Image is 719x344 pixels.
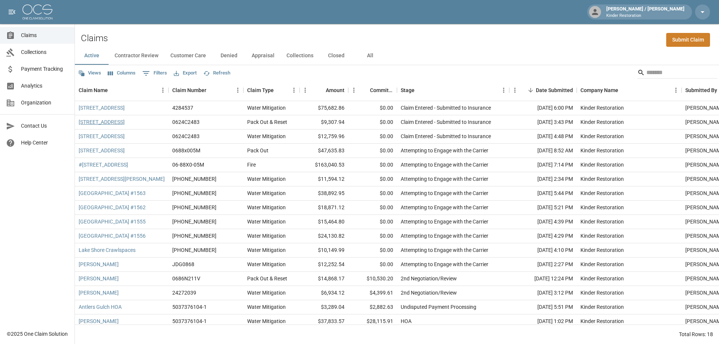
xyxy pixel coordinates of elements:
button: Active [75,47,109,65]
div: Pack Out [247,147,269,154]
button: Closed [319,47,353,65]
div: $15,464.80 [300,215,348,229]
div: $3,289.04 [300,300,348,314]
button: Menu [288,85,300,96]
div: $6,934.12 [300,286,348,300]
div: $0.00 [348,229,397,243]
a: Submit Claim [666,33,710,47]
p: Kinder Restoration [606,13,685,19]
button: Collections [280,47,319,65]
span: Analytics [21,82,69,90]
div: $0.00 [348,258,397,272]
div: $28,115.91 [348,314,397,329]
button: Sort [108,85,118,95]
div: Stage [401,80,415,101]
div: [DATE] 8:52 AM [509,144,577,158]
a: [PERSON_NAME] [79,317,119,325]
button: Sort [415,85,425,95]
div: HOA [401,317,412,325]
div: Committed Amount [348,80,397,101]
div: Kinder Restoration [580,147,624,154]
div: Kinder Restoration [580,246,624,254]
div: [DATE] 5:51 PM [509,300,577,314]
div: 06-88X0-05M [172,161,204,168]
div: Kinder Restoration [580,275,624,282]
button: open drawer [4,4,19,19]
div: © 2025 One Claim Solution [7,330,68,338]
div: Attempting to Engage with the Carrier [401,218,488,225]
div: Water Mitigation [247,232,286,240]
div: $37,833.57 [300,314,348,329]
div: [DATE] 2:27 PM [509,258,577,272]
div: [DATE] 4:39 PM [509,215,577,229]
div: $0.00 [348,201,397,215]
div: [PERSON_NAME] / [PERSON_NAME] [603,5,688,19]
button: Sort [274,85,284,95]
div: Claim Type [247,80,274,101]
div: Company Name [580,80,618,101]
a: [STREET_ADDRESS] [79,118,125,126]
div: Kinder Restoration [580,261,624,268]
a: [GEOGRAPHIC_DATA] #1562 [79,204,146,211]
div: $0.00 [348,158,397,172]
a: [GEOGRAPHIC_DATA] #1555 [79,218,146,225]
span: Contact Us [21,122,69,130]
div: Kinder Restoration [580,204,624,211]
div: Date Submitted [536,80,573,101]
button: Sort [206,85,217,95]
span: Collections [21,48,69,56]
div: 300-483559-2025 [172,232,216,240]
div: 24272039 [172,289,196,296]
div: Attempting to Engage with the Carrier [401,161,488,168]
div: 0624C2483 [172,118,200,126]
button: Denied [212,47,246,65]
div: [DATE] 4:29 PM [509,229,577,243]
div: Total Rows: 18 [679,331,713,338]
div: $47,635.83 [300,144,348,158]
div: $2,882.63 [348,300,397,314]
div: $9,307.94 [300,115,348,130]
div: 5037376104-1 [172,303,207,311]
div: Attempting to Engage with the Carrier [401,189,488,197]
div: Search [637,67,718,80]
a: [STREET_ADDRESS] [79,147,125,154]
button: Menu [509,85,521,96]
div: Kinder Restoration [580,189,624,197]
div: [DATE] 4:10 PM [509,243,577,258]
div: Undisputed Payment Processing [401,303,476,311]
div: Water Mitigation [247,317,286,325]
span: Payment Tracking [21,65,69,73]
div: $0.00 [348,101,397,115]
div: Attempting to Engage with the Carrier [401,175,488,183]
div: Attempting to Engage with the Carrier [401,246,488,254]
div: 0686N211V [172,275,200,282]
div: Water Mitigation [247,104,286,112]
div: Claim Entered - Submitted to Insurance [401,118,491,126]
div: [DATE] 3:12 PM [509,286,577,300]
div: Water Mitigation [247,133,286,140]
button: Sort [618,85,629,95]
div: Kinder Restoration [580,317,624,325]
button: All [353,47,387,65]
div: Kinder Restoration [580,104,624,112]
div: Kinder Restoration [580,303,624,311]
div: $38,892.95 [300,186,348,201]
div: $0.00 [348,215,397,229]
div: Kinder Restoration [580,118,624,126]
div: $163,040.53 [300,158,348,172]
button: Menu [348,85,359,96]
div: 300-483559-2025 [172,246,216,254]
button: Export [172,67,198,79]
div: Attempting to Engage with the Carrier [401,147,488,154]
div: Committed Amount [370,80,393,101]
button: Menu [498,85,509,96]
div: Claim Type [243,80,300,101]
button: Menu [232,85,243,96]
div: Kinder Restoration [580,218,624,225]
div: Company Name [577,80,682,101]
div: 2nd Negotiation/Review [401,289,457,296]
div: $24,130.82 [300,229,348,243]
a: [STREET_ADDRESS][PERSON_NAME] [79,175,165,183]
div: Water Mitigation [247,204,286,211]
a: Antlers Gulch HOA [79,303,122,311]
